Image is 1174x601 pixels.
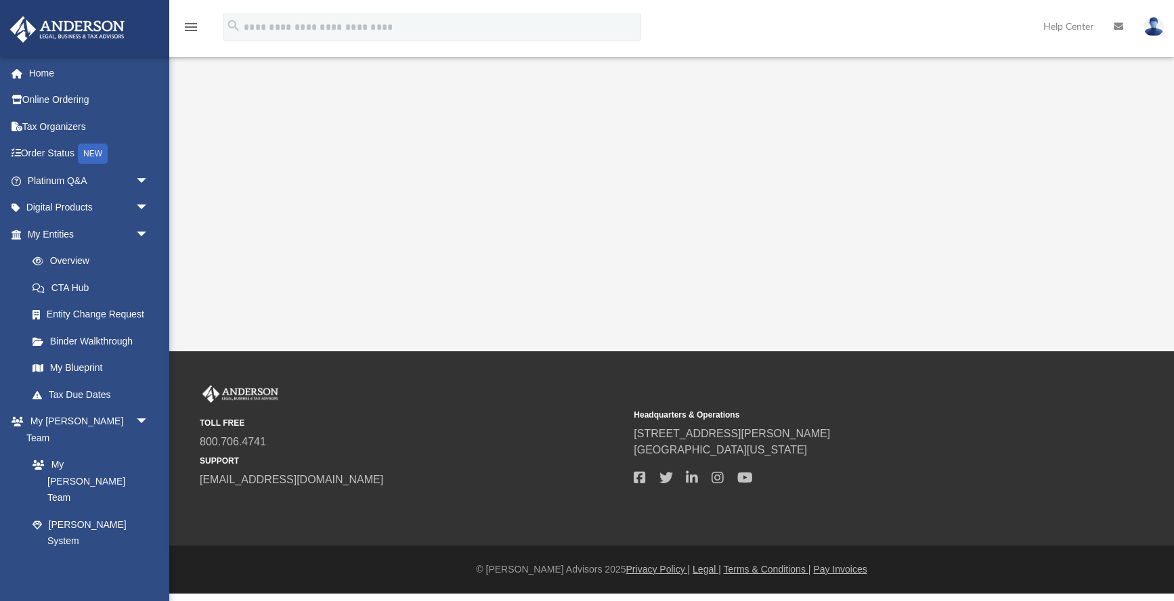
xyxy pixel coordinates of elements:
[183,26,199,35] a: menu
[626,564,691,575] a: Privacy Policy |
[9,167,169,194] a: Platinum Q&Aarrow_drop_down
[19,301,169,328] a: Entity Change Request
[19,248,169,275] a: Overview
[200,436,266,447] a: 800.706.4741
[135,194,162,222] span: arrow_drop_down
[135,221,162,248] span: arrow_drop_down
[634,409,1058,421] small: Headquarters & Operations
[135,167,162,195] span: arrow_drop_down
[9,194,169,221] a: Digital Productsarrow_drop_down
[19,328,169,355] a: Binder Walkthrough
[634,444,807,455] a: [GEOGRAPHIC_DATA][US_STATE]
[9,140,169,168] a: Order StatusNEW
[19,274,169,301] a: CTA Hub
[634,428,830,439] a: [STREET_ADDRESS][PERSON_NAME]
[19,381,169,408] a: Tax Due Dates
[200,455,624,467] small: SUPPORT
[183,19,199,35] i: menu
[813,564,867,575] a: Pay Invoices
[9,221,169,248] a: My Entitiesarrow_drop_down
[200,385,281,403] img: Anderson Advisors Platinum Portal
[9,87,169,114] a: Online Ordering
[1144,17,1164,37] img: User Pic
[19,451,156,512] a: My [PERSON_NAME] Team
[200,474,383,485] a: [EMAIL_ADDRESS][DOMAIN_NAME]
[19,554,162,581] a: Client Referrals
[226,18,241,33] i: search
[78,143,108,164] div: NEW
[693,564,721,575] a: Legal |
[169,562,1174,577] div: © [PERSON_NAME] Advisors 2025
[19,355,162,382] a: My Blueprint
[724,564,811,575] a: Terms & Conditions |
[200,417,624,429] small: TOLL FREE
[6,16,129,43] img: Anderson Advisors Platinum Portal
[9,408,162,451] a: My [PERSON_NAME] Teamarrow_drop_down
[9,60,169,87] a: Home
[19,511,162,554] a: [PERSON_NAME] System
[9,113,169,140] a: Tax Organizers
[135,408,162,436] span: arrow_drop_down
